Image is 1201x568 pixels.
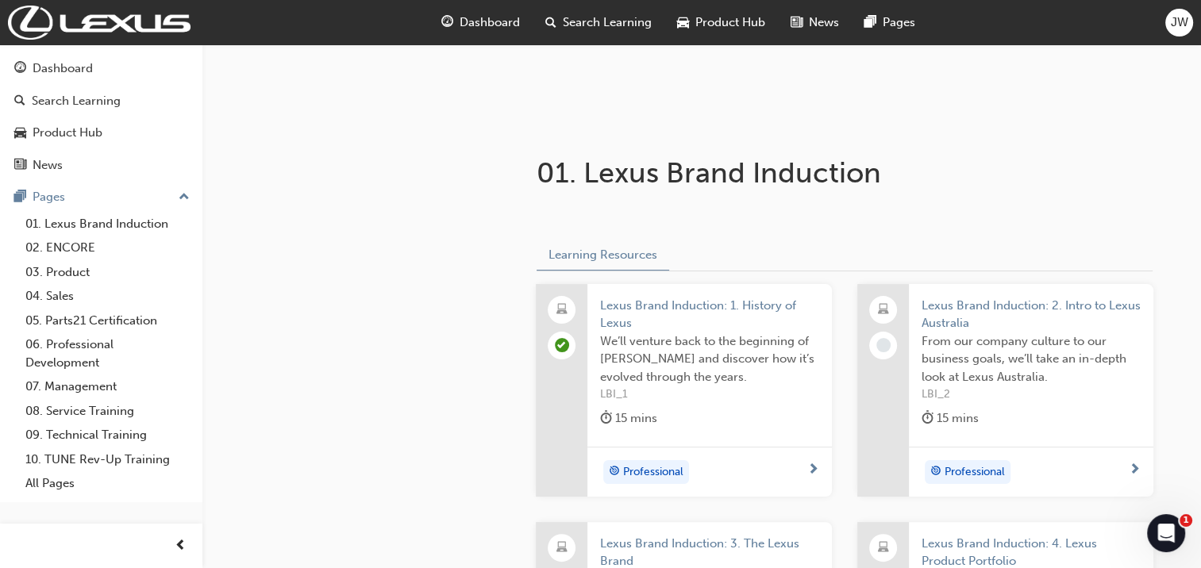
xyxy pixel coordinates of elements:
[175,536,187,556] span: prev-icon
[32,92,121,110] div: Search Learning
[1165,9,1193,36] button: JW
[14,94,25,109] span: search-icon
[807,463,819,478] span: next-icon
[6,54,196,83] a: Dashboard
[876,338,891,352] span: learningRecordVerb_NONE-icon
[6,182,196,212] button: Pages
[8,6,191,40] img: Trak
[1180,514,1192,527] span: 1
[883,13,915,32] span: Pages
[623,463,683,482] span: Professional
[19,447,196,472] a: 10. TUNE Rev-Up Training
[922,332,1141,386] span: From our company culture to our business goals, we’ll take an in-depth look at Lexus Australia.
[930,462,941,482] span: target-icon
[19,236,196,260] a: 02. ENCORE
[600,386,819,404] span: LBI_1
[19,471,196,496] a: All Pages
[19,399,196,424] a: 08. Service Training
[1171,13,1188,32] span: JW
[429,6,533,39] a: guage-iconDashboard
[19,284,196,309] a: 04. Sales
[852,6,928,39] a: pages-iconPages
[809,13,839,32] span: News
[864,13,876,33] span: pages-icon
[33,124,102,142] div: Product Hub
[878,538,889,558] span: laptop-icon
[441,13,453,33] span: guage-icon
[537,155,1057,190] h1: 01. Lexus Brand Induction
[600,409,612,428] span: duration-icon
[33,59,93,78] div: Dashboard
[19,309,196,333] a: 05. Parts21 Certification
[14,159,26,173] span: news-icon
[33,156,63,175] div: News
[878,300,889,320] span: laptop-icon
[6,51,196,182] button: DashboardSearch LearningProduct HubNews
[19,332,196,374] a: 06. Professional Development
[922,409,933,428] span: duration-icon
[556,538,568,558] span: laptop-icon
[19,212,196,236] a: 01. Lexus Brand Induction
[33,188,65,206] div: Pages
[1147,514,1185,552] iframe: Intercom live chat
[563,13,652,32] span: Search Learning
[922,297,1141,332] span: Lexus Brand Induction: 2. Intro to Lexus Australia
[600,297,819,332] span: Lexus Brand Induction: 1. History of Lexus
[791,13,803,33] span: news-icon
[677,13,689,33] span: car-icon
[6,86,196,116] a: Search Learning
[555,338,569,352] span: learningRecordVerb_PASS-icon
[1129,463,1141,478] span: next-icon
[533,6,664,39] a: search-iconSearch Learning
[545,13,556,33] span: search-icon
[537,240,669,271] button: Learning Resources
[14,190,26,205] span: pages-icon
[600,409,657,428] div: 15 mins
[6,151,196,180] a: News
[19,423,196,447] a: 09. Technical Training
[922,409,979,428] div: 15 mins
[14,126,26,140] span: car-icon
[600,332,819,386] span: We’ll venture back to the beginning of [PERSON_NAME] and discover how it’s evolved through the ye...
[19,374,196,399] a: 07. Management
[556,300,568,320] span: laptop-icon
[19,260,196,285] a: 03. Product
[14,62,26,76] span: guage-icon
[695,13,765,32] span: Product Hub
[179,187,190,208] span: up-icon
[609,462,620,482] span: target-icon
[460,13,520,32] span: Dashboard
[664,6,778,39] a: car-iconProduct Hub
[536,284,832,497] a: Lexus Brand Induction: 1. History of LexusWe’ll venture back to the beginning of [PERSON_NAME] an...
[945,463,1005,482] span: Professional
[857,284,1153,497] a: Lexus Brand Induction: 2. Intro to Lexus AustraliaFrom our company culture to our business goals,...
[922,386,1141,404] span: LBI_2
[778,6,852,39] a: news-iconNews
[6,118,196,148] a: Product Hub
